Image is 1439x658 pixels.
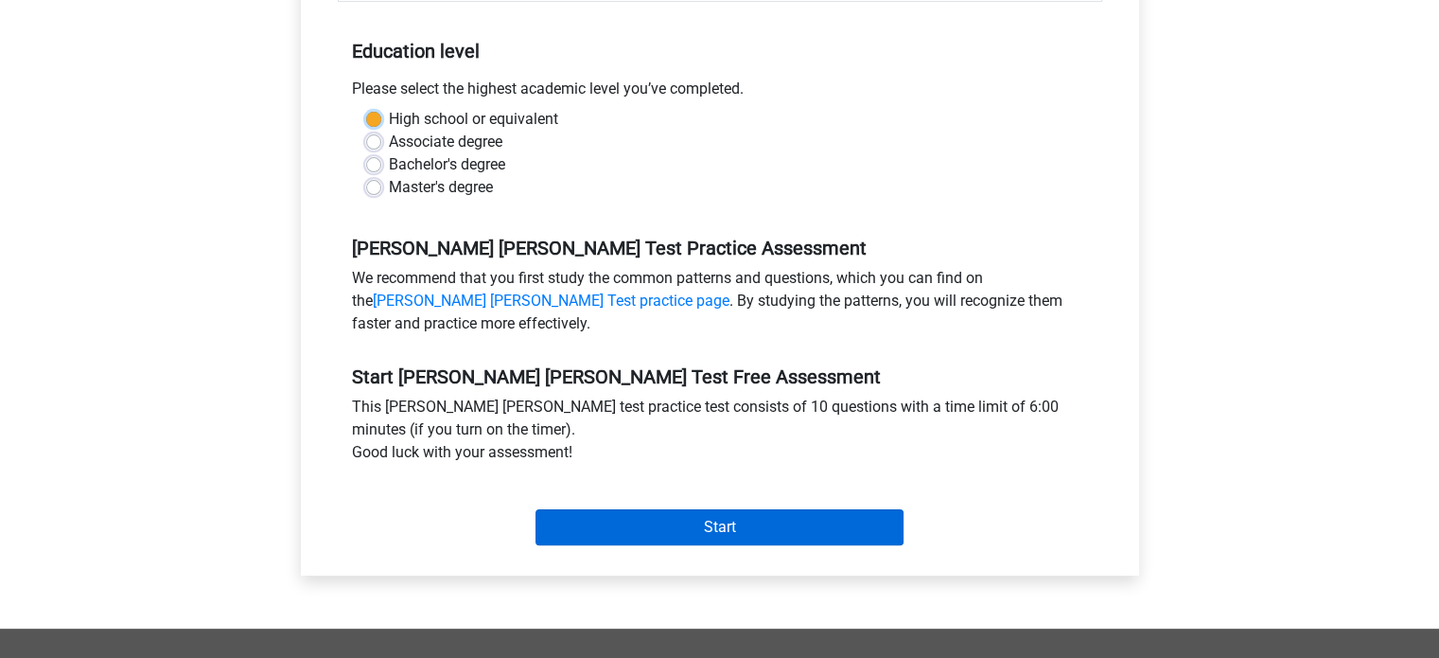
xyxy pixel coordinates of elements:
div: We recommend that you first study the common patterns and questions, which you can find on the . ... [338,267,1102,343]
label: Bachelor's degree [389,153,505,176]
h5: Education level [352,32,1088,70]
a: [PERSON_NAME] [PERSON_NAME] Test practice page [373,292,729,310]
input: Start [535,509,904,545]
label: High school or equivalent [389,108,558,131]
label: Master's degree [389,176,493,199]
div: This [PERSON_NAME] [PERSON_NAME] test practice test consists of 10 questions with a time limit of... [338,396,1102,471]
h5: Start [PERSON_NAME] [PERSON_NAME] Test Free Assessment [352,365,1088,388]
label: Associate degree [389,131,502,153]
div: Please select the highest academic level you’ve completed. [338,78,1102,108]
h5: [PERSON_NAME] [PERSON_NAME] Test Practice Assessment [352,237,1088,259]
